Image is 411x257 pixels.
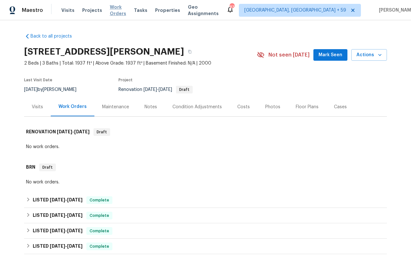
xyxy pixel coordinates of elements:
[74,129,90,134] span: [DATE]
[296,104,319,110] div: Floor Plans
[50,228,65,233] span: [DATE]
[67,198,83,202] span: [DATE]
[87,243,112,250] span: Complete
[33,227,83,235] h6: LISTED
[134,8,147,13] span: Tasks
[334,104,347,110] div: Cases
[319,51,342,59] span: Mark Seen
[94,129,109,135] span: Draft
[82,7,102,13] span: Projects
[144,87,172,92] span: -
[32,104,43,110] div: Visits
[57,129,72,134] span: [DATE]
[155,7,180,13] span: Properties
[50,213,83,217] span: -
[356,51,382,59] span: Actions
[144,87,157,92] span: [DATE]
[265,104,280,110] div: Photos
[67,213,83,217] span: [DATE]
[24,239,387,254] div: LISTED [DATE]-[DATE]Complete
[102,104,129,110] div: Maintenance
[268,52,310,58] span: Not seen [DATE]
[24,49,184,55] h2: [STREET_ADDRESS][PERSON_NAME]
[58,103,87,110] div: Work Orders
[87,228,112,234] span: Complete
[22,7,43,13] span: Maestro
[87,197,112,203] span: Complete
[110,4,126,17] span: Work Orders
[172,104,222,110] div: Condition Adjustments
[40,164,55,171] span: Draft
[50,244,83,248] span: -
[118,78,133,82] span: Project
[33,196,83,204] h6: LISTED
[184,46,196,58] button: Copy Address
[50,228,83,233] span: -
[87,212,112,219] span: Complete
[33,243,83,250] h6: LISTED
[61,7,74,13] span: Visits
[24,87,38,92] span: [DATE]
[50,198,83,202] span: -
[26,179,385,185] div: No work orders.
[33,212,83,219] h6: LISTED
[26,164,35,171] h6: BRN
[351,49,387,61] button: Actions
[144,104,157,110] div: Notes
[50,244,65,248] span: [DATE]
[50,198,65,202] span: [DATE]
[24,208,387,223] div: LISTED [DATE]-[DATE]Complete
[24,192,387,208] div: LISTED [DATE]-[DATE]Complete
[24,78,52,82] span: Last Visit Date
[57,129,90,134] span: -
[24,60,257,66] span: 2 Beds | 3 Baths | Total: 1937 ft² | Above Grade: 1937 ft² | Basement Finished: N/A | 2000
[24,86,84,93] div: by [PERSON_NAME]
[67,244,83,248] span: [DATE]
[188,4,219,17] span: Geo Assignments
[159,87,172,92] span: [DATE]
[67,228,83,233] span: [DATE]
[230,4,234,10] div: 837
[244,7,346,13] span: [GEOGRAPHIC_DATA], [GEOGRAPHIC_DATA] + 59
[26,144,385,150] div: No work orders.
[24,122,387,142] div: RENOVATION [DATE]-[DATE]Draft
[177,88,192,92] span: Draft
[24,33,86,40] a: Back to all projects
[50,213,65,217] span: [DATE]
[313,49,347,61] button: Mark Seen
[118,87,193,92] span: Renovation
[24,157,387,178] div: BRN Draft
[237,104,250,110] div: Costs
[24,223,387,239] div: LISTED [DATE]-[DATE]Complete
[26,128,90,136] h6: RENOVATION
